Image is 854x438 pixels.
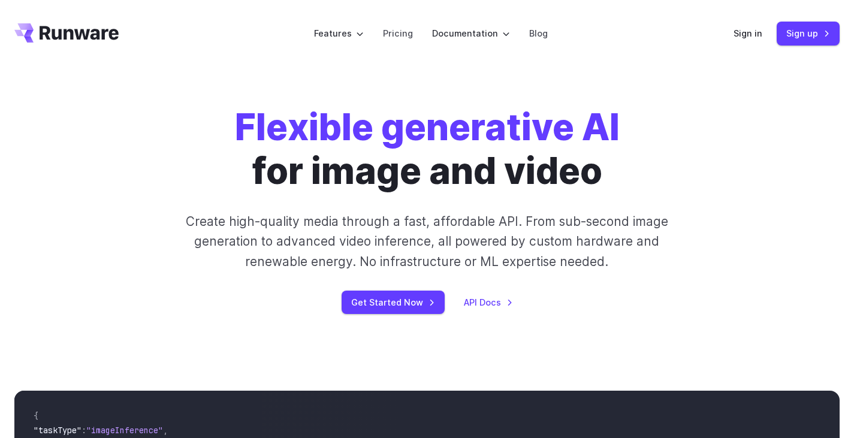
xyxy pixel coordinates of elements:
span: : [82,425,86,436]
span: , [163,425,168,436]
p: Create high-quality media through a fast, affordable API. From sub-second image generation to adv... [163,212,691,271]
a: Sign in [734,26,762,40]
span: "taskType" [34,425,82,436]
a: Blog [529,26,548,40]
a: Sign up [777,22,840,45]
label: Features [314,26,364,40]
strong: Flexible generative AI [235,105,620,149]
a: Go to / [14,23,119,43]
a: API Docs [464,295,513,309]
a: Get Started Now [342,291,445,314]
span: "imageInference" [86,425,163,436]
a: Pricing [383,26,413,40]
h1: for image and video [235,105,620,192]
span: { [34,410,38,421]
label: Documentation [432,26,510,40]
